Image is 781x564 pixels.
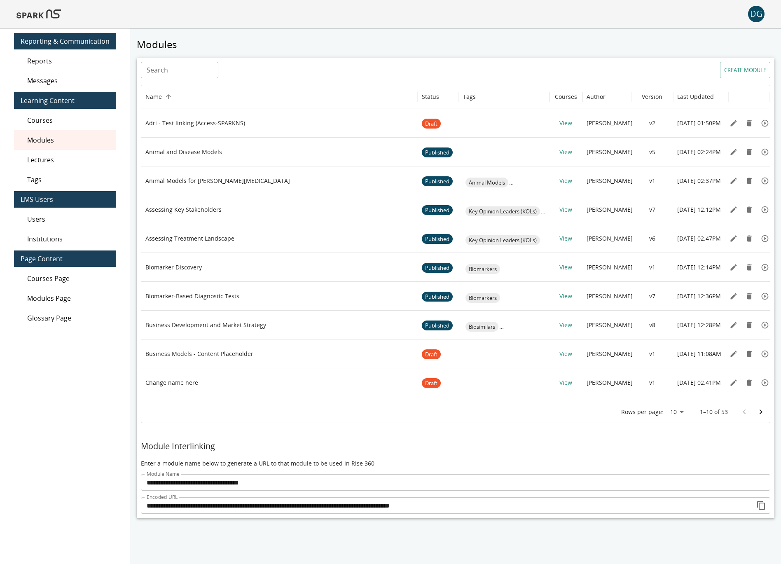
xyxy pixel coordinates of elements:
[743,146,755,158] button: Remove
[14,170,116,190] div: Tags
[743,261,755,274] button: Remove
[727,146,740,158] button: Edit
[14,308,116,328] div: Glossary Page
[730,321,738,329] svg: Edit
[730,292,738,300] svg: Edit
[745,206,753,214] svg: Remove
[730,379,738,387] svg: Edit
[27,115,110,125] span: Courses
[422,225,453,253] span: Published
[21,36,110,46] span: Reporting & Communication
[632,281,673,310] div: v7
[748,6,765,22] button: account of current user
[621,408,664,416] p: Rows per page:
[745,379,753,387] svg: Remove
[632,253,673,281] div: v1
[587,292,633,300] p: [PERSON_NAME]
[559,234,572,242] a: View
[761,379,769,387] svg: Preview
[759,377,771,389] button: Preview
[743,319,755,331] button: Remove
[422,167,453,196] span: Published
[727,117,740,129] button: Edit
[163,91,174,103] button: Sort
[727,348,740,360] button: Edit
[761,350,769,358] svg: Preview
[632,368,673,397] div: v1
[27,175,110,185] span: Tags
[145,206,222,214] p: Assessing Key Stakeholders
[745,148,753,156] svg: Remove
[145,148,222,156] p: Animal and Disease Models
[743,232,755,245] button: Remove
[761,321,769,329] svg: Preview
[677,206,721,214] p: [DATE] 12:12PM
[761,234,769,243] svg: Preview
[559,177,572,185] a: View
[761,292,769,300] svg: Preview
[759,175,771,187] button: Preview
[21,96,110,105] span: Learning Content
[587,206,633,214] p: [PERSON_NAME]
[559,379,572,386] a: View
[753,404,769,420] button: Go to next page
[743,377,755,389] button: Remove
[145,177,290,185] p: Animal Models for [PERSON_NAME][MEDICAL_DATA]
[14,33,116,49] div: Reporting & Communication
[559,350,572,358] a: View
[677,92,714,101] h6: Last Updated
[27,313,110,323] span: Glossary Page
[753,497,769,514] button: copy to clipboard
[745,177,753,185] svg: Remove
[16,4,61,24] img: Logo of SPARK at Stanford
[14,288,116,308] div: Modules Page
[727,377,740,389] button: Edit
[727,232,740,245] button: Edit
[743,204,755,216] button: Remove
[587,350,633,358] p: [PERSON_NAME]
[727,290,740,302] button: Edit
[422,340,441,369] span: Draft
[730,119,738,127] svg: Edit
[759,146,771,158] button: Preview
[761,263,769,271] svg: Preview
[14,130,116,150] div: Modules
[141,440,770,453] h6: Module Interlinking
[720,62,770,78] button: Create module
[147,494,178,501] label: Encoded URL
[727,261,740,274] button: Edit
[559,292,572,300] a: View
[137,38,774,51] h5: Modules
[145,234,234,243] p: Assessing Treatment Landscape
[727,204,740,216] button: Edit
[761,119,769,127] svg: Preview
[743,175,755,187] button: Remove
[743,117,755,129] button: Remove
[759,232,771,245] button: Preview
[759,261,771,274] button: Preview
[632,166,673,195] div: v1
[422,196,453,225] span: Published
[745,292,753,300] svg: Remove
[730,177,738,185] svg: Edit
[587,234,633,243] p: [PERSON_NAME]
[14,191,116,208] div: LMS Users
[422,283,453,311] span: Published
[761,206,769,214] svg: Preview
[27,293,110,303] span: Modules Page
[145,263,202,271] p: Biomarker Discovery
[27,135,110,145] span: Modules
[145,93,162,101] div: Name
[559,119,572,127] a: View
[27,214,110,224] span: Users
[730,263,738,271] svg: Edit
[21,254,110,264] span: Page Content
[677,177,721,185] p: [DATE] 02:37PM
[422,110,441,138] span: Draft
[14,28,116,331] nav: main
[727,319,740,331] button: Edit
[677,321,721,329] p: [DATE] 12:28PM
[587,93,606,101] div: Author
[632,310,673,339] div: v8
[422,254,453,282] span: Published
